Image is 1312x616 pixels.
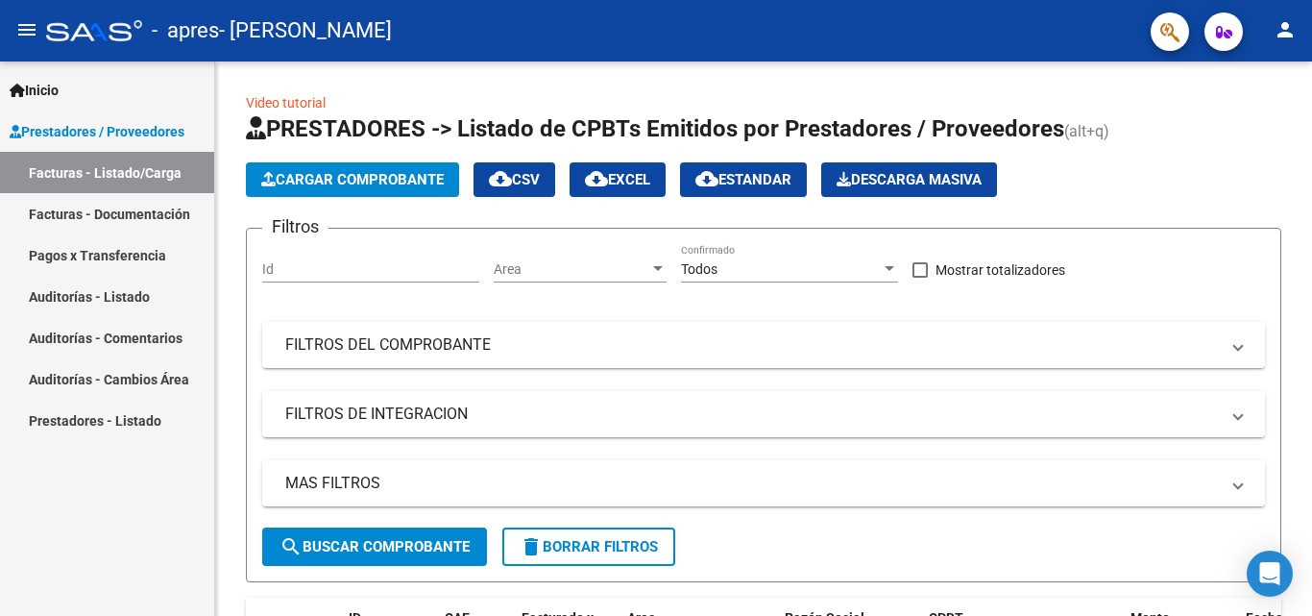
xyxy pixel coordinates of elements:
[821,162,997,197] app-download-masive: Descarga masiva de comprobantes (adjuntos)
[15,18,38,41] mat-icon: menu
[10,121,184,142] span: Prestadores / Proveedores
[489,171,540,188] span: CSV
[585,167,608,190] mat-icon: cloud_download
[520,538,658,555] span: Borrar Filtros
[935,259,1065,282] span: Mostrar totalizadores
[279,535,303,558] mat-icon: search
[474,162,555,197] button: CSV
[681,261,717,277] span: Todos
[489,167,512,190] mat-icon: cloud_download
[279,538,470,555] span: Buscar Comprobante
[219,10,392,52] span: - [PERSON_NAME]
[502,528,675,566] button: Borrar Filtros
[494,261,649,278] span: Area
[262,460,1265,506] mat-expansion-panel-header: MAS FILTROS
[285,334,1219,356] mat-panel-title: FILTROS DEL COMPROBANTE
[585,171,650,188] span: EXCEL
[680,162,807,197] button: Estandar
[1247,551,1293,597] div: Open Intercom Messenger
[695,171,791,188] span: Estandar
[570,162,666,197] button: EXCEL
[152,10,219,52] span: - apres
[837,171,982,188] span: Descarga Masiva
[1274,18,1297,41] mat-icon: person
[520,535,543,558] mat-icon: delete
[262,391,1265,437] mat-expansion-panel-header: FILTROS DE INTEGRACION
[695,167,718,190] mat-icon: cloud_download
[262,213,328,240] h3: Filtros
[10,80,59,101] span: Inicio
[246,95,326,111] a: Video tutorial
[246,115,1064,142] span: PRESTADORES -> Listado de CPBTs Emitidos por Prestadores / Proveedores
[262,322,1265,368] mat-expansion-panel-header: FILTROS DEL COMPROBANTE
[1064,122,1109,140] span: (alt+q)
[262,528,487,566] button: Buscar Comprobante
[261,171,444,188] span: Cargar Comprobante
[285,473,1219,494] mat-panel-title: MAS FILTROS
[246,162,459,197] button: Cargar Comprobante
[285,404,1219,425] mat-panel-title: FILTROS DE INTEGRACION
[821,162,997,197] button: Descarga Masiva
